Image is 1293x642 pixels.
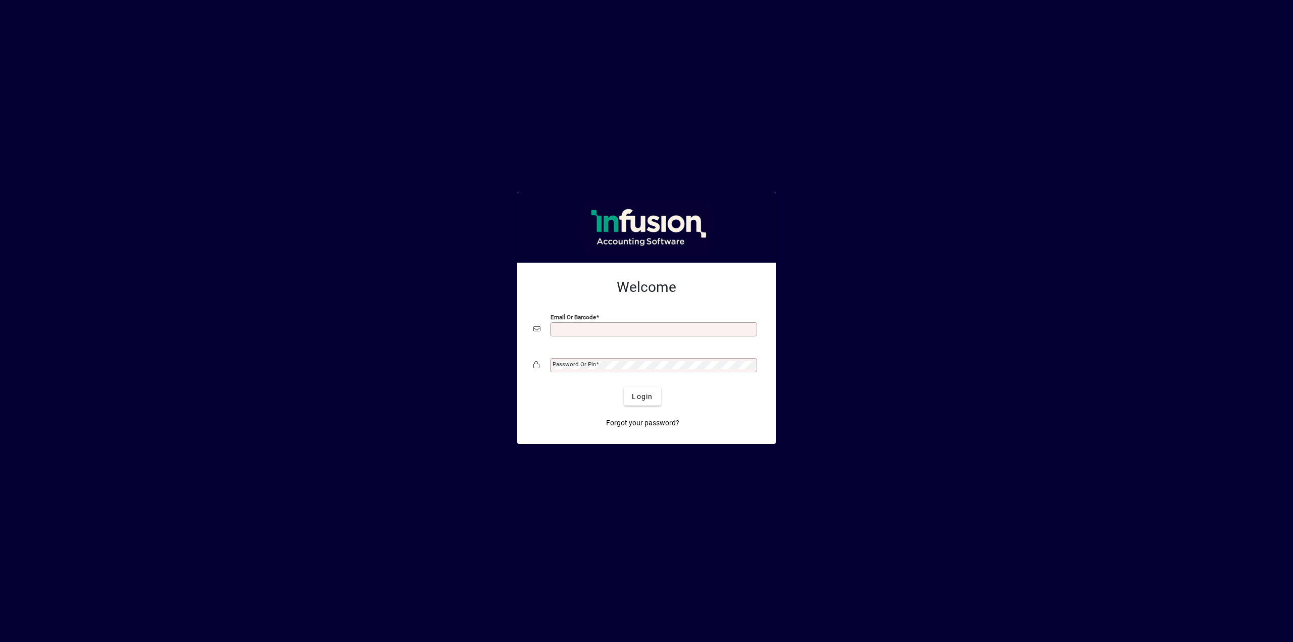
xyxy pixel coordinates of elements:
[553,361,596,368] mat-label: Password or Pin
[602,414,683,432] a: Forgot your password?
[624,387,661,406] button: Login
[606,418,679,428] span: Forgot your password?
[551,314,596,321] mat-label: Email or Barcode
[632,391,653,402] span: Login
[533,279,760,296] h2: Welcome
